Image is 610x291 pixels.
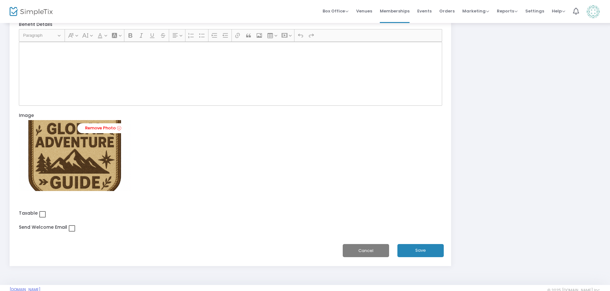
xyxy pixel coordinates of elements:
span: Events [417,3,432,19]
span: Box Office [323,8,348,14]
span: Benefit Details [19,21,52,27]
span: Image [19,112,34,119]
span: Memberships [380,3,410,19]
span: Paragraph [23,32,56,39]
span: Help [552,8,565,14]
span: Venues [356,3,372,19]
span: Orders [439,3,455,19]
div: Editor toolbar [19,29,442,42]
button: Save [397,244,444,257]
span: Marketing [462,8,489,14]
p: Taxable [19,210,442,218]
img: BPb3JQAAAAZJREFUAwCd58pbmEkjigAAAABJRU5ErkJggg== [19,120,131,191]
p: Send Welcome Email [19,224,227,232]
div: Rich Text Editor, main [19,42,442,106]
button: Paragraph [20,31,63,41]
a: Remove Photo [77,123,128,133]
span: Settings [525,3,544,19]
button: Cancel [343,244,389,257]
span: Reports [497,8,518,14]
